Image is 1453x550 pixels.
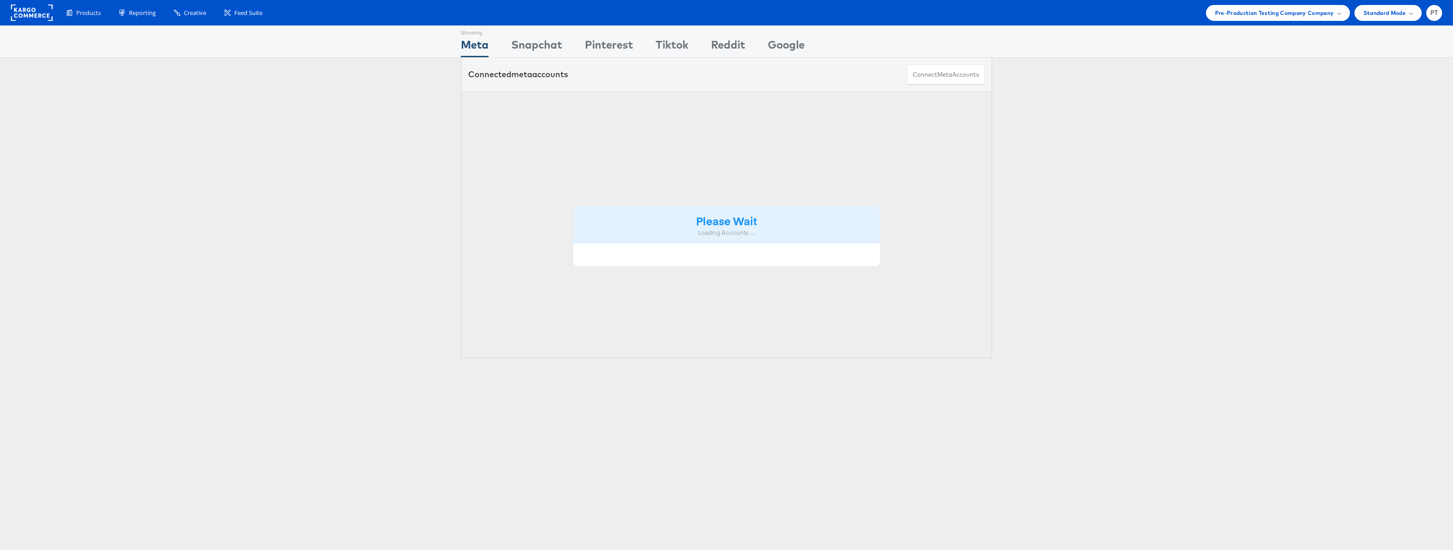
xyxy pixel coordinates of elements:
[580,228,873,237] div: Loading Accounts ....
[768,37,805,57] div: Google
[184,9,206,17] span: Creative
[696,213,757,228] strong: Please Wait
[656,37,688,57] div: Tiktok
[511,37,562,57] div: Snapchat
[468,69,568,80] div: Connected accounts
[234,9,262,17] span: Feed Suite
[1364,8,1406,18] span: Standard Mode
[907,64,985,85] button: ConnectmetaAccounts
[511,69,532,79] span: meta
[585,37,633,57] div: Pinterest
[1215,8,1334,18] span: Pre-Production Testing Company Company
[711,37,745,57] div: Reddit
[461,26,489,37] div: Showing
[937,70,952,79] span: meta
[76,9,101,17] span: Products
[1430,10,1438,16] span: PT
[129,9,156,17] span: Reporting
[461,37,489,57] div: Meta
